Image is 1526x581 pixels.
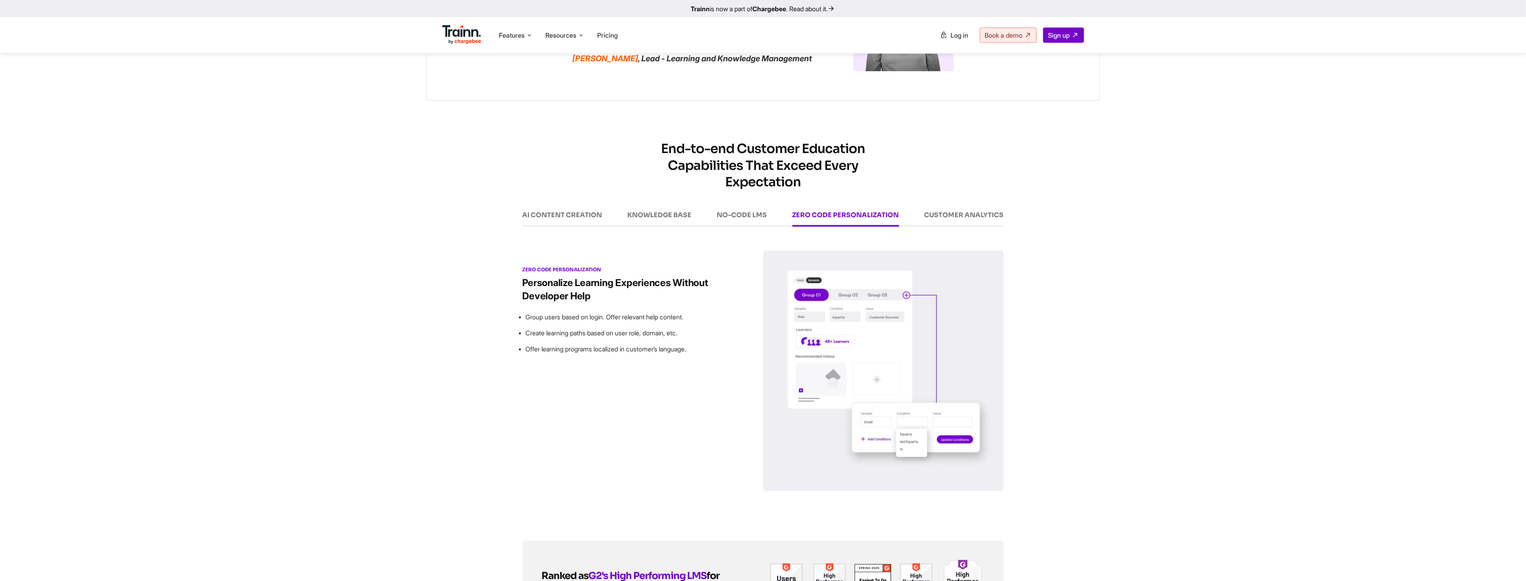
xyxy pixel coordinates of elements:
[936,28,973,42] a: Log in
[753,5,786,13] b: Chargebee
[597,31,618,39] a: Pricing
[523,276,715,303] h3: Personalize learning experiences without developer help
[526,312,715,322] li: Group users based on login. Offer relevant help content.
[1486,543,1526,581] iframe: Chat Widget
[763,251,1004,491] img: Zero-code personalization | customer education software
[924,212,1004,227] div: CUSTOMER ANALYTICS
[523,212,602,227] div: AI CONTENT CREATION
[523,266,602,272] span: Zero code personalization
[639,141,888,191] h2: End-to-end Customer Education Capabilities That Exceed Every Expectation
[573,54,813,63] p: , Lead - Learning and Knowledge Management
[1048,31,1070,39] span: Sign up
[526,344,715,354] li: Offer learning programs localized in customer’s language.
[980,28,1037,43] a: Book a demo
[691,5,710,13] b: Trainn
[628,212,692,227] div: KNOWLEDGE BASE
[545,31,576,40] span: Resources
[573,54,638,63] span: [PERSON_NAME]
[792,212,899,227] div: ZERO CODE PERSONALIZATION
[1043,28,1084,43] a: Sign up
[717,212,767,227] div: NO-CODE LMS
[951,31,969,39] span: Log in
[499,31,525,40] span: Features
[526,328,715,338] li: Create learning paths based on user role, domain, etc.
[442,25,482,44] img: Trainn Logo
[985,31,1023,39] span: Book a demo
